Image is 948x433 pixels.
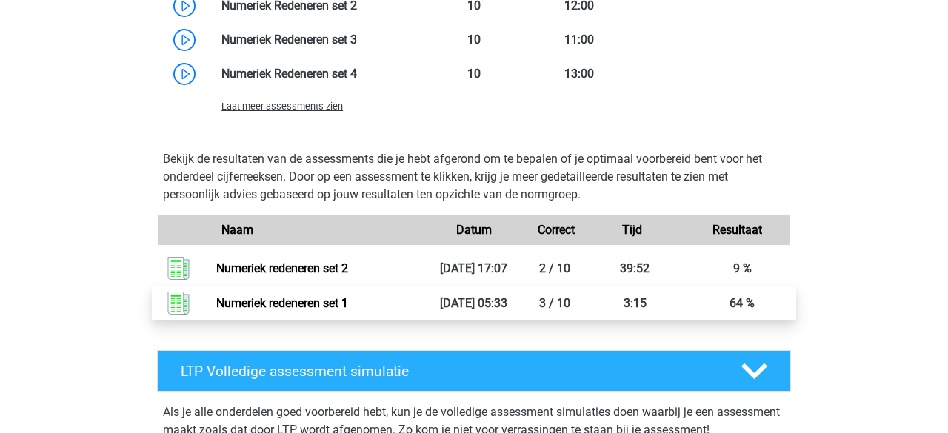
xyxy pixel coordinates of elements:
div: Datum [421,221,527,239]
h4: LTP Volledige assessment simulatie [181,363,717,380]
a: Numeriek redeneren set 1 [216,296,348,310]
div: Numeriek Redeneren set 3 [210,31,421,49]
p: Bekijk de resultaten van de assessments die je hebt afgerond om te bepalen of je optimaal voorber... [163,150,785,204]
div: Resultaat [685,221,790,239]
div: Numeriek Redeneren set 4 [210,65,421,83]
div: Tijd [579,221,684,239]
div: Correct [527,221,579,239]
span: Laat meer assessments zien [221,101,343,112]
a: Numeriek redeneren set 2 [216,261,348,275]
div: Naam [210,221,421,239]
a: LTP Volledige assessment simulatie [151,350,797,392]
